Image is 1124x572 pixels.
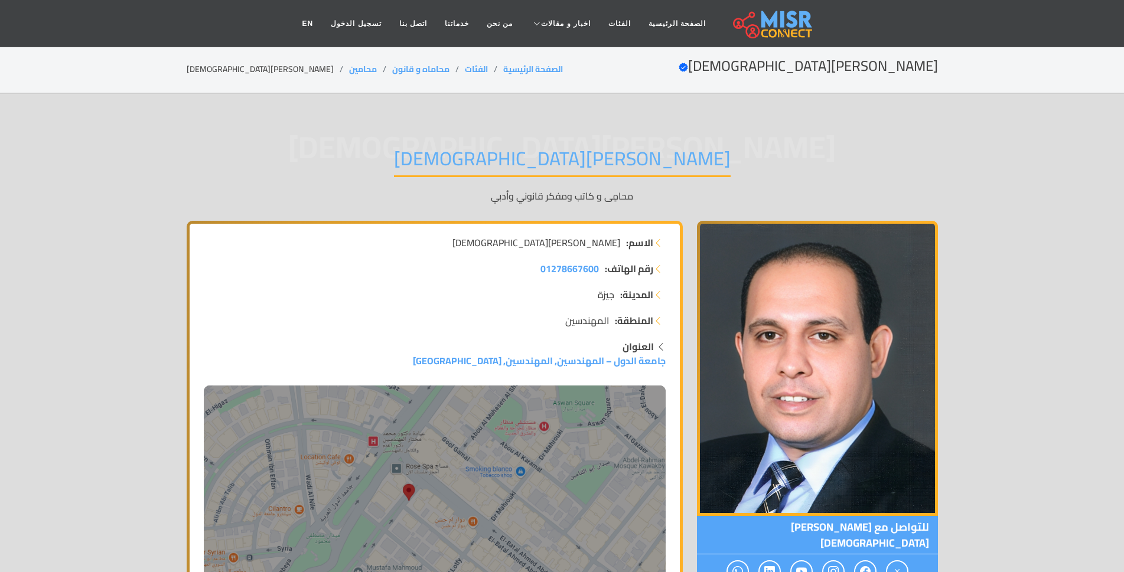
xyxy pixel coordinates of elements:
[600,12,640,35] a: الفئات
[541,18,591,29] span: اخبار و مقالات
[605,262,653,276] strong: رقم الهاتف:
[187,189,938,203] p: محامٍى و كاتب ومفكر قانوني وأدبي
[452,236,620,250] span: [PERSON_NAME][DEMOGRAPHIC_DATA]
[697,516,938,554] span: للتواصل مع [PERSON_NAME][DEMOGRAPHIC_DATA]
[322,12,390,35] a: تسجيل الدخول
[394,147,731,177] h1: [PERSON_NAME][DEMOGRAPHIC_DATA]
[623,338,654,355] strong: العنوان
[733,9,812,38] img: main.misr_connect
[465,61,488,77] a: الفئات
[598,287,614,302] span: جيزة
[626,236,653,250] strong: الاسم:
[392,61,449,77] a: محاماه و قانون
[679,63,688,72] svg: Verified account
[565,313,609,328] span: المهندسين
[620,287,653,302] strong: المدينة:
[540,260,599,277] span: 01278667600
[436,12,478,35] a: خدماتنا
[615,313,653,328] strong: المنطقة:
[540,262,599,276] a: 01278667600
[187,63,349,76] li: [PERSON_NAME][DEMOGRAPHIC_DATA]
[390,12,436,35] a: اتصل بنا
[697,221,938,516] img: نبيل فزيع
[503,61,563,77] a: الصفحة الرئيسية
[478,12,522,35] a: من نحن
[294,12,322,35] a: EN
[640,12,715,35] a: الصفحة الرئيسية
[679,58,938,75] h2: [PERSON_NAME][DEMOGRAPHIC_DATA]
[349,61,377,77] a: محامين
[522,12,600,35] a: اخبار و مقالات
